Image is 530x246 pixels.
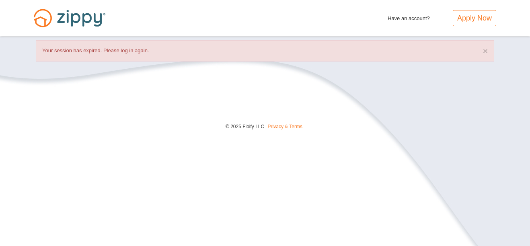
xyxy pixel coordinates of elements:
[453,10,496,26] a: Apply Now
[226,124,264,129] span: © 2025 Floify LLC
[388,10,430,23] span: Have an account?
[36,40,494,61] div: Your session has expired. Please log in again.
[268,124,302,129] a: Privacy & Terms
[483,47,488,55] button: ×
